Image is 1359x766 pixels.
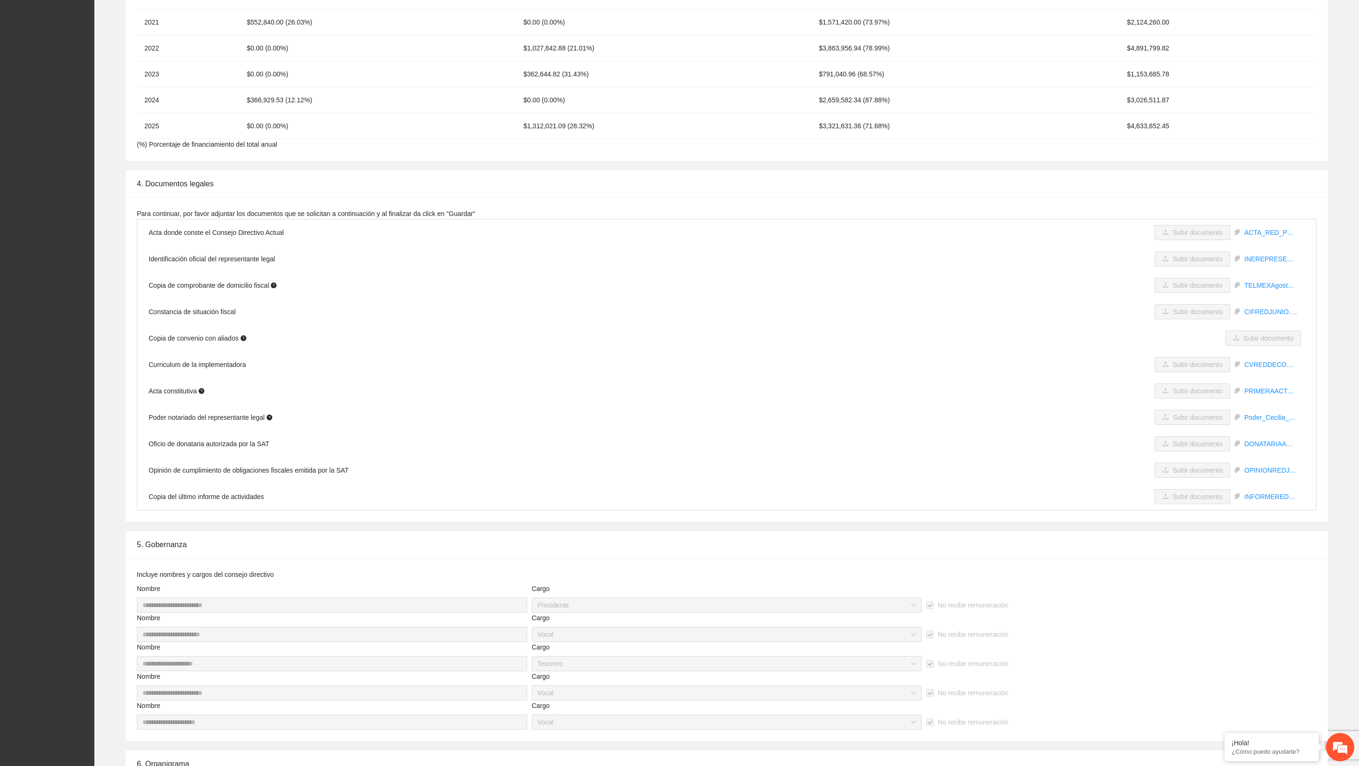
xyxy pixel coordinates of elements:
span: uploadSubir documento [1155,493,1230,500]
button: uploadSubir documento [1155,489,1230,504]
span: question-circle [199,388,204,394]
span: Vocal [537,686,916,700]
span: No recibe remuneración [934,658,1012,669]
span: paper-clip [1234,387,1241,394]
td: 2022 [137,35,239,61]
span: Tesorero [537,657,916,671]
span: uploadSubir documento [1155,414,1230,421]
span: uploadSubir documento [1155,229,1230,236]
td: $366,929.53 (12.12%) [239,87,516,113]
span: Para continuar, por favor adjuntar los documentos que se solicitan a continuación y al finalizar ... [137,210,475,217]
label: Nombre [137,583,160,594]
span: paper-clip [1234,255,1241,262]
a: OPINIONREDJUNIO.pdf [1241,465,1301,475]
p: ¿Cómo puedo ayudarte? [1232,748,1312,755]
button: uploadSubir documento [1155,463,1230,478]
span: question-circle [271,283,277,288]
a: DONATARIAAUTORIZADA.pdf [1241,439,1301,449]
button: uploadSubir documento [1225,331,1301,346]
div: ¡Hola! [1232,739,1312,747]
td: $2,124,260.00 [1119,9,1317,35]
td: $0.00 (0.00%) [239,35,516,61]
span: question-circle [267,415,272,420]
span: paper-clip [1234,440,1241,447]
label: Incluye nombres y cargos del consejo directivo [137,569,274,580]
a: Poder_Cecilia_Olivares_junio_2025.pdf [1241,412,1301,423]
li: Opinión de cumplimiento de obligaciones fiscales emitida por la SAT [137,457,1316,483]
button: uploadSubir documento [1155,278,1230,293]
td: $1,027,842.88 (21.01%) [516,35,811,61]
td: $552,840.00 (26.03%) [239,9,516,35]
span: uploadSubir documento [1155,282,1230,289]
td: $4,891,799.82 [1119,35,1317,61]
span: Copia de convenio con aliados [149,333,246,343]
span: No recibe remuneración [934,717,1012,727]
span: uploadSubir documento [1155,466,1230,474]
span: Vocal [537,627,916,641]
a: TELMEXAgosto2025.pdf [1241,280,1301,291]
td: 2024 [137,87,239,113]
span: Vocal [537,715,916,729]
li: Oficio de donataria autorizada por la SAT [137,431,1316,457]
li: Constancia de situación fiscal [137,299,1316,325]
span: uploadSubir documento [1155,361,1230,368]
td: $4,633,652.45 [1119,113,1317,139]
span: uploadSubir documento [1155,255,1230,263]
div: Chatee con nosotros ahora [49,48,159,60]
span: Copia de comprobante de domicilio fiscal [149,280,277,291]
span: paper-clip [1234,466,1241,473]
td: $0.00 (0.00%) [239,61,516,87]
textarea: Escriba su mensaje y pulse “Intro” [5,258,180,291]
td: $3,026,511.87 [1119,87,1317,113]
td: $3,321,631.36 (71.68%) [811,113,1119,139]
li: Copia del último informe de actividades [137,483,1316,510]
span: No recibe remuneración [934,600,1012,610]
div: 5. Gobernanza [137,531,1317,558]
button: uploadSubir documento [1155,304,1230,319]
span: paper-clip [1234,282,1241,288]
td: $2,659,582.34 (87.88%) [811,87,1119,113]
label: Nombre [137,671,160,682]
a: CIFREDJUNIO.pdf [1241,307,1301,317]
a: INEREPRESENTANTERED.pdf [1241,254,1301,264]
a: ACTA_RED_PROTOCOLIZACION_2025.pdf [1241,227,1301,238]
span: paper-clip [1234,493,1241,500]
label: Cargo [532,613,550,623]
button: uploadSubir documento [1155,251,1230,266]
label: Cargo [532,583,550,594]
a: PRIMERAACTACONSTITUTIVA8JULIO2011.pdf [1241,386,1301,396]
div: Minimizar ventana de chat en vivo [155,5,177,27]
span: uploadSubir documento [1155,440,1230,448]
label: Nombre [137,700,160,711]
span: uploadSubir documento [1155,387,1230,395]
td: $3,863,956.94 (78.99%) [811,35,1119,61]
td: $1,571,420.00 (73.97%) [811,9,1119,35]
button: uploadSubir documento [1155,225,1230,240]
span: paper-clip [1234,229,1241,235]
span: Poder notariado del representante legal [149,412,272,423]
span: Estamos en línea. [55,126,130,221]
td: $1,312,021.09 (28.32%) [516,113,811,139]
span: question-circle [241,335,246,341]
label: Cargo [532,671,550,682]
a: CVREDDECOHESION.pdf [1241,359,1301,370]
li: Curriculum de la implementadora [137,351,1316,378]
span: paper-clip [1234,308,1241,315]
label: Cargo [532,700,550,711]
td: $0.00 (0.00%) [516,87,811,113]
td: $0.00 (0.00%) [239,113,516,139]
button: uploadSubir documento [1155,436,1230,451]
span: No recibe remuneración [934,688,1012,698]
li: Identificación oficial del representante legal [137,246,1316,272]
td: 2025 [137,113,239,139]
label: Nombre [137,642,160,652]
td: $791,040.96 (68.57%) [811,61,1119,87]
td: 2021 [137,9,239,35]
label: Cargo [532,642,550,652]
li: Acta donde conste el Consejo Directivo Actual [137,219,1316,246]
span: uploadSubir documento [1155,308,1230,316]
td: 2023 [137,61,239,87]
button: uploadSubir documento [1155,410,1230,425]
span: paper-clip [1234,361,1241,367]
span: paper-clip [1234,414,1241,420]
